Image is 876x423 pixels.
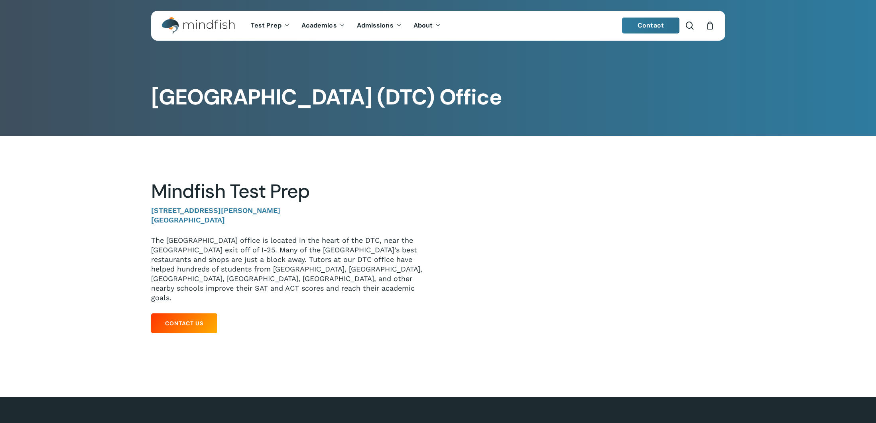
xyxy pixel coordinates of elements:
h1: [GEOGRAPHIC_DATA] (DTC) Office [151,85,725,110]
a: Contact [622,18,679,33]
span: Test Prep [251,21,282,30]
p: The [GEOGRAPHIC_DATA] office is located in the heart of the DTC, near the [GEOGRAPHIC_DATA] exit ... [151,236,426,303]
a: About [407,22,447,29]
span: Contact [638,21,664,30]
span: Admissions [357,21,394,30]
a: Test Prep [245,22,295,29]
strong: [GEOGRAPHIC_DATA] [151,216,225,224]
a: Academics [295,22,351,29]
a: Admissions [351,22,407,29]
span: About [413,21,433,30]
nav: Main Menu [245,11,447,41]
strong: [STREET_ADDRESS][PERSON_NAME] [151,206,280,214]
span: Academics [301,21,337,30]
a: Contact Us [151,313,217,333]
header: Main Menu [151,11,725,41]
h2: Mindfish Test Prep [151,180,426,203]
span: Contact Us [165,319,203,327]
